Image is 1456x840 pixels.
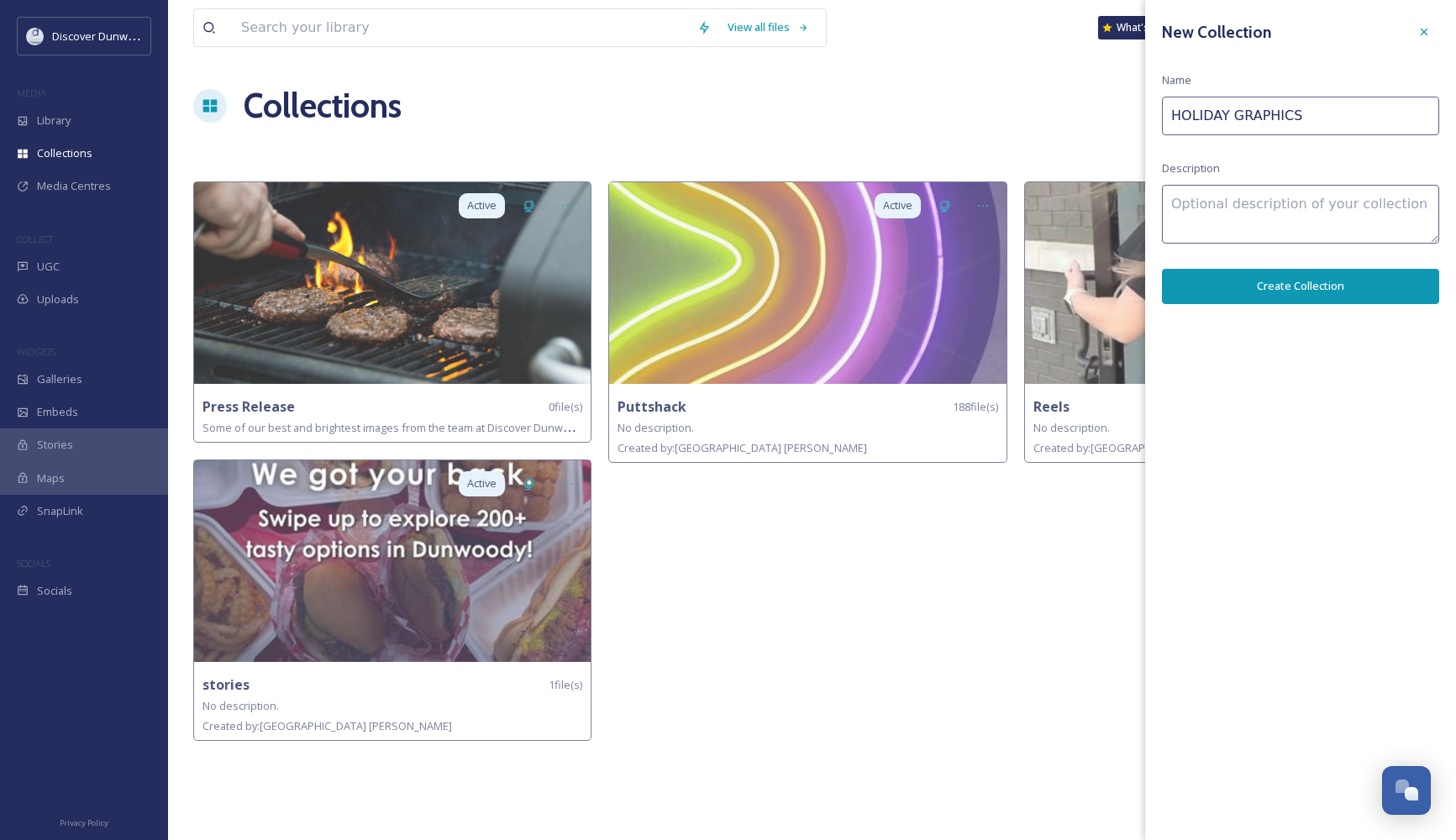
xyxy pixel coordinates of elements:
[618,440,867,455] span: Created by: [GEOGRAPHIC_DATA] [PERSON_NAME]
[1162,72,1191,88] span: Name
[27,28,44,45] img: 696246f7-25b9-4a35-beec-0db6f57a4831.png
[1382,766,1431,815] button: Open Chat
[52,28,153,44] span: Discover Dunwoody
[1162,20,1271,45] h3: New Collection
[37,437,73,453] span: Stories
[1033,420,1110,435] span: No description.
[37,404,78,420] span: Embeds
[37,470,65,486] span: Maps
[17,233,53,245] span: COLLECT
[618,420,694,435] span: No description.
[194,460,591,662] img: 8b92048a-7115-48ae-a6c4-e6ecbbe66b4a.jpg
[37,178,111,194] span: Media Centres
[467,197,497,213] span: Active
[1098,16,1182,39] a: What's New
[244,81,402,131] a: Collections
[1162,160,1220,176] span: Description
[60,811,108,832] a: Privacy Policy
[1025,182,1422,384] img: f30ec7d2-564b-4c57-8df0-d57dff2cf766.jpg
[37,371,82,387] span: Galleries
[17,87,46,99] span: MEDIA
[233,9,689,46] input: Search your library
[60,817,108,828] span: Privacy Policy
[37,113,71,129] span: Library
[37,583,72,599] span: Socials
[549,399,582,415] span: 0 file(s)
[17,345,55,358] span: WIDGETS
[194,182,591,384] img: 7228b84c-79f6-4edf-b02d-67a5abe54ca7.jpg
[467,475,497,491] span: Active
[1033,397,1070,416] strong: Reels
[1162,97,1439,135] input: My Collection
[549,677,582,693] span: 1 file(s)
[883,197,912,213] span: Active
[202,698,279,713] span: No description.
[202,397,295,416] strong: Press Release
[17,557,50,570] span: SOCIALS
[618,397,686,416] strong: Puttshack
[202,675,250,694] strong: stories
[37,291,79,307] span: Uploads
[953,399,998,415] span: 188 file(s)
[1033,440,1283,455] span: Created by: [GEOGRAPHIC_DATA] [PERSON_NAME]
[1162,269,1439,303] button: Create Collection
[37,145,92,161] span: Collections
[202,718,452,733] span: Created by: [GEOGRAPHIC_DATA] [PERSON_NAME]
[202,419,588,435] span: Some of our best and brightest images from the team at Discover Dunwoody
[719,11,817,44] a: View all files
[37,503,83,519] span: SnapLink
[37,259,60,275] span: UGC
[609,182,1006,384] img: fc5bb9ba-2bf9-4516-ad23-417711a96632.jpg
